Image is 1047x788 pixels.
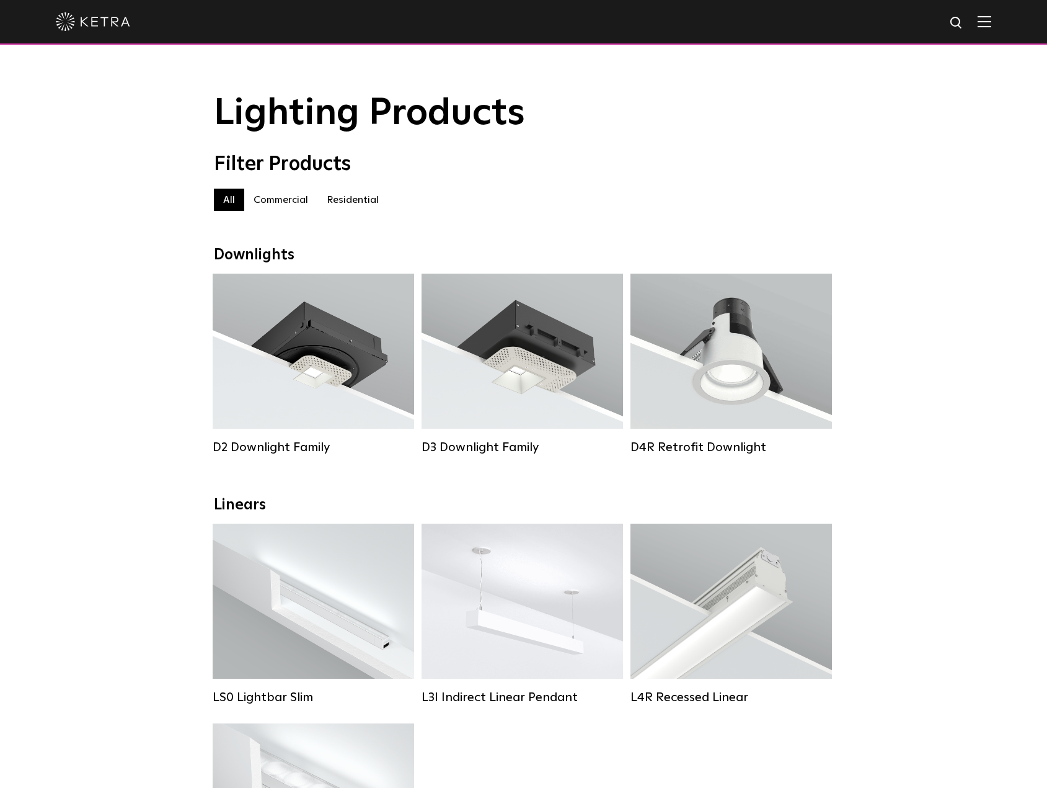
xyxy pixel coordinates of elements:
[213,690,414,705] div: LS0 Lightbar Slim
[214,153,834,176] div: Filter Products
[422,440,623,455] div: D3 Downlight Family
[317,189,388,211] label: Residential
[422,524,623,705] a: L3I Indirect Linear Pendant Lumen Output:400 / 600 / 800 / 1000Housing Colors:White / BlackContro...
[978,16,991,27] img: Hamburger%20Nav.svg
[214,189,244,211] label: All
[630,690,832,705] div: L4R Recessed Linear
[244,189,317,211] label: Commercial
[422,690,623,705] div: L3I Indirect Linear Pendant
[630,440,832,455] div: D4R Retrofit Downlight
[213,440,414,455] div: D2 Downlight Family
[630,274,832,455] a: D4R Retrofit Downlight Lumen Output:800Colors:White / BlackBeam Angles:15° / 25° / 40° / 60°Watta...
[422,274,623,455] a: D3 Downlight Family Lumen Output:700 / 900 / 1100Colors:White / Black / Silver / Bronze / Paintab...
[214,246,834,264] div: Downlights
[213,524,414,705] a: LS0 Lightbar Slim Lumen Output:200 / 350Colors:White / BlackControl:X96 Controller
[56,12,130,31] img: ketra-logo-2019-white
[630,524,832,705] a: L4R Recessed Linear Lumen Output:400 / 600 / 800 / 1000Colors:White / BlackControl:Lutron Clear C...
[213,274,414,455] a: D2 Downlight Family Lumen Output:1200Colors:White / Black / Gloss Black / Silver / Bronze / Silve...
[214,496,834,514] div: Linears
[214,95,525,132] span: Lighting Products
[949,16,965,31] img: search icon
